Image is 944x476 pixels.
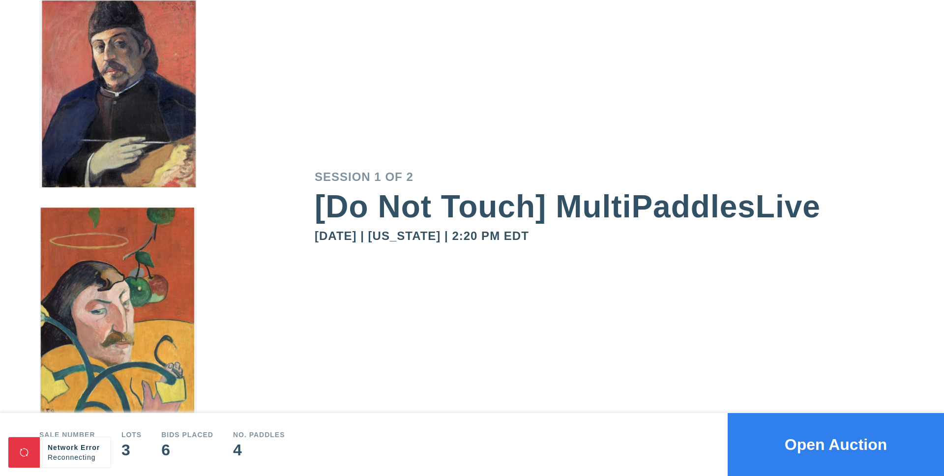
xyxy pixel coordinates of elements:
[315,230,905,242] div: [DATE] | [US_STATE] | 2:20 PM EDT
[315,171,905,183] div: Session 1 of 2
[233,442,285,458] div: 4
[39,431,102,438] div: Sale number
[48,443,103,452] div: Network Error
[121,431,142,438] div: Lots
[121,442,142,458] div: 3
[39,0,197,208] img: small
[161,442,213,458] div: 6
[48,452,103,462] div: Reconnecting
[728,413,944,476] button: Open Auction
[39,208,197,469] img: small
[315,191,905,222] div: [Do Not Touch] MultiPaddlesLive
[233,431,285,438] div: No. Paddles
[161,431,213,438] div: Bids Placed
